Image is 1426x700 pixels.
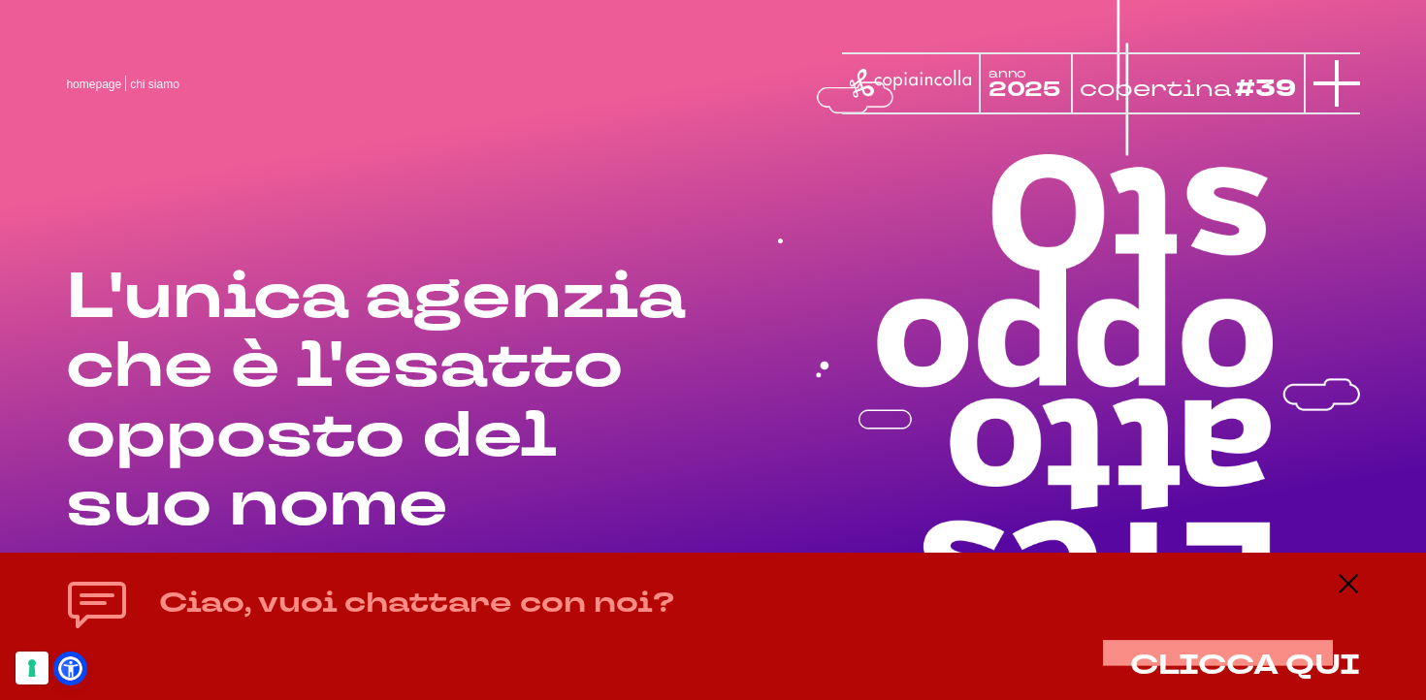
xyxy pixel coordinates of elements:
[988,66,1027,81] tspan: anno
[58,656,82,681] a: Open Accessibility Menu
[16,652,49,684] button: Le tue preferenze relative al consenso per le tecnologie di tracciamento
[66,263,713,540] h1: L'unica agenzia che è l'esatto opposto del suo nome
[1080,73,1231,102] tspan: copertina
[1130,650,1360,681] button: CLICCA QUI
[130,78,179,91] span: chi siamo
[1234,72,1295,104] tspan: #39
[159,584,674,623] h4: Ciao, vuoi chattare con noi?
[988,76,1061,104] tspan: 2025
[66,78,121,91] a: homepage
[1130,646,1360,684] span: CLICCA QUI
